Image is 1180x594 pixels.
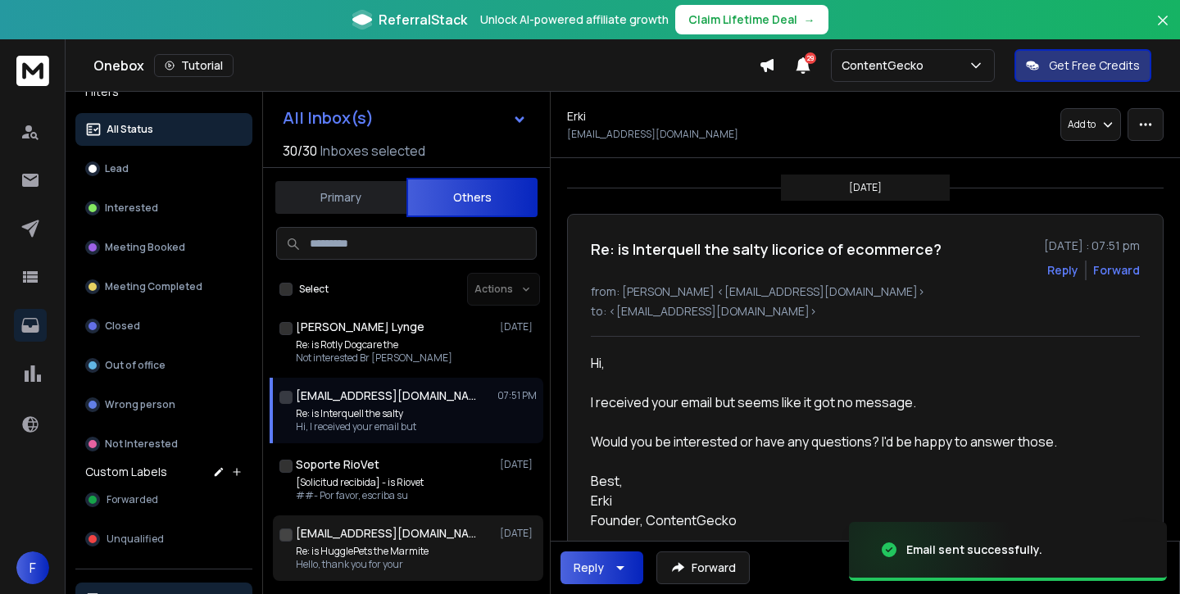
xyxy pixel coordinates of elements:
[75,231,252,264] button: Meeting Booked
[560,551,643,584] button: Reply
[1044,238,1140,254] p: [DATE] : 07:51 pm
[842,57,930,74] p: ContentGecko
[75,310,252,342] button: Closed
[107,123,153,136] p: All Status
[16,551,49,584] button: F
[1014,49,1151,82] button: Get Free Credits
[500,527,537,540] p: [DATE]
[105,398,175,411] p: Wrong person
[107,493,158,506] span: Forwarded
[480,11,669,28] p: Unlock AI-powered affiliate growth
[1047,262,1078,279] button: Reply
[105,320,140,333] p: Closed
[849,181,882,194] p: [DATE]
[75,428,252,460] button: Not Interested
[591,303,1140,320] p: to: <[EMAIL_ADDRESS][DOMAIN_NAME]>
[75,80,252,103] h3: Filters
[1093,262,1140,279] div: Forward
[107,533,164,546] span: Unqualified
[296,420,416,433] p: Hi, I received your email but
[804,11,815,28] span: →
[567,108,586,125] h1: Erki
[296,456,379,473] h1: Soporte RioVet
[75,192,252,224] button: Interested
[406,178,538,217] button: Others
[105,438,178,451] p: Not Interested
[75,523,252,555] button: Unqualified
[320,141,425,161] h3: Inboxes selected
[75,388,252,421] button: Wrong person
[296,525,476,542] h1: [EMAIL_ADDRESS][DOMAIN_NAME]
[93,54,759,77] div: Onebox
[283,110,374,126] h1: All Inbox(s)
[296,351,452,365] p: Not interested Br [PERSON_NAME]
[591,392,1069,412] div: I received your email but seems like it got no message.
[299,283,329,296] label: Select
[656,551,750,584] button: Forward
[105,202,158,215] p: Interested
[296,388,476,404] h1: [EMAIL_ADDRESS][DOMAIN_NAME]
[906,542,1042,558] div: Email sent successfully.
[1068,118,1096,131] p: Add to
[675,5,828,34] button: Claim Lifetime Deal→
[379,10,467,29] span: ReferralStack
[1049,57,1140,74] p: Get Free Credits
[75,152,252,185] button: Lead
[296,545,429,558] p: Re: is HugglePets the Marmite
[105,241,185,254] p: Meeting Booked
[296,407,416,420] p: Re: is Interquell the salty
[500,458,537,471] p: [DATE]
[270,102,540,134] button: All Inbox(s)
[591,491,1069,510] div: Erki
[105,280,202,293] p: Meeting Completed
[154,54,234,77] button: Tutorial
[574,560,604,576] div: Reply
[497,389,537,402] p: 07:51 PM
[85,464,167,480] h3: Custom Labels
[500,320,537,333] p: [DATE]
[591,238,942,261] h1: Re: is Interquell the salty licorice of ecommerce?
[275,179,406,215] button: Primary
[805,52,816,64] span: 29
[296,338,452,351] p: Re: is Rotly Dogcare the
[296,489,424,502] p: ##- Por favor, escriba su
[591,283,1140,300] p: from: [PERSON_NAME] <[EMAIL_ADDRESS][DOMAIN_NAME]>
[591,510,1069,530] div: Founder, ContentGecko
[591,432,1069,451] div: Would you be interested or have any questions? I'd be happy to answer those.
[591,471,1069,491] div: Best,
[591,353,1069,373] div: Hi,
[105,359,166,372] p: Out of office
[75,483,252,516] button: Forwarded
[1152,10,1173,49] button: Close banner
[75,113,252,146] button: All Status
[296,319,424,335] h1: [PERSON_NAME] Lynge
[296,476,424,489] p: [Solicitud recibida] - is Riovet
[75,349,252,382] button: Out of office
[283,141,317,161] span: 30 / 30
[75,270,252,303] button: Meeting Completed
[105,162,129,175] p: Lead
[567,128,738,141] p: [EMAIL_ADDRESS][DOMAIN_NAME]
[296,558,429,571] p: Hello, thank you for your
